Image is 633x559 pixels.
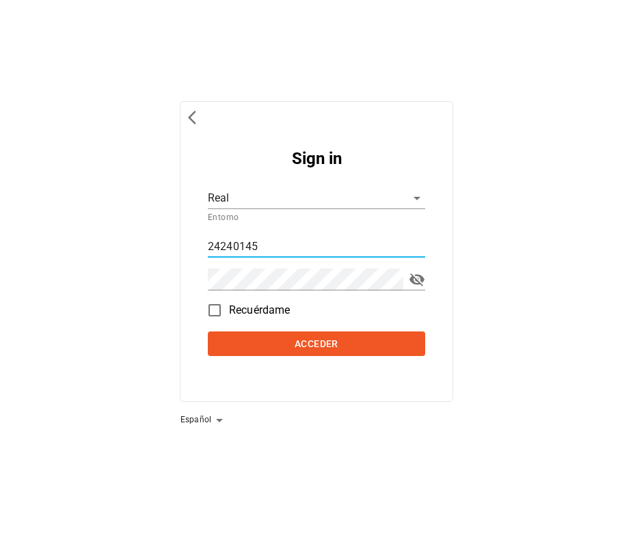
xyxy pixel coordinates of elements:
[208,331,425,357] button: Acceder
[208,187,425,209] div: Real
[208,211,425,225] p: Entorno
[229,302,291,318] span: Recuérdame
[409,263,425,296] button: toggle password visibility
[180,409,228,431] div: Español
[208,149,425,168] h2: Sign in
[208,236,425,258] input: Número de usuario
[213,336,420,353] span: Acceder
[184,105,208,130] button: back to previous environments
